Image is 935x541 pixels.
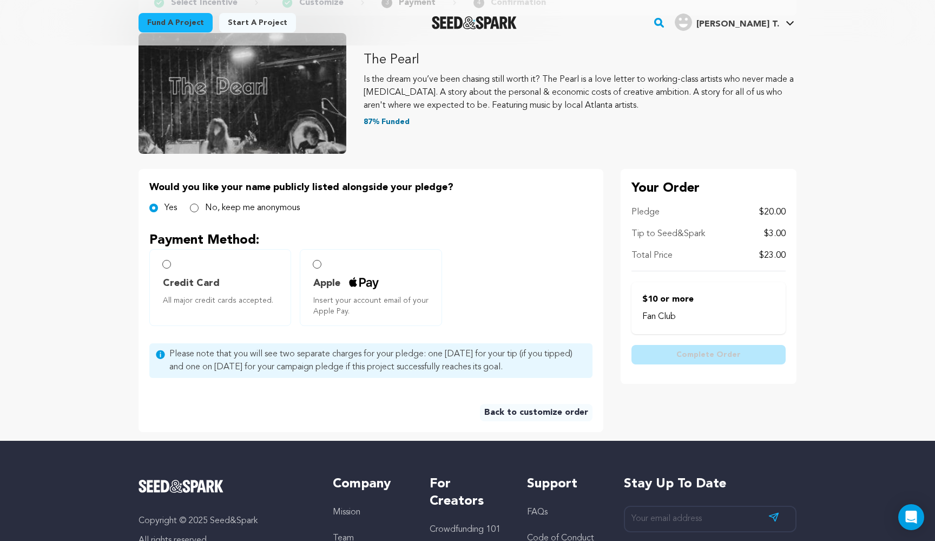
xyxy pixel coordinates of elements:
p: Copyright © 2025 Seed&Spark [139,514,311,527]
p: $23.00 [759,249,786,262]
a: Seed&Spark Homepage [139,480,311,493]
input: Your email address [624,506,796,532]
p: Is the dream you’ve been chasing still worth it? The Pearl is a love letter to working-class arti... [364,73,796,112]
p: $20.00 [759,206,786,219]
p: Tip to Seed&Spark [631,227,705,240]
p: $10 or more [642,293,775,306]
span: Credit Card [163,276,220,291]
span: Please note that you will see two separate charges for your pledge: one [DATE] for your tip (if y... [169,348,586,374]
a: Seed&Spark Homepage [432,16,517,29]
a: Mission [333,508,360,517]
a: Start a project [219,13,296,32]
h5: Stay up to date [624,475,796,493]
button: Complete Order [631,345,786,364]
p: Fan Club [642,310,775,323]
label: Yes [164,201,177,214]
span: Complete Order [676,349,741,360]
p: Would you like your name publicly listed alongside your pledge? [149,180,592,195]
p: Pledge [631,206,660,219]
img: Seed&Spark Logo Dark Mode [432,16,517,29]
h5: Support [527,475,602,493]
a: Back to customize order [480,404,592,421]
a: FAQs [527,508,548,517]
div: Open Intercom Messenger [898,504,924,530]
h5: Company [333,475,408,493]
img: user.png [675,14,692,31]
span: Dawkins T.'s Profile [673,11,796,34]
div: Dawkins T.'s Profile [675,14,779,31]
a: Fund a project [139,13,213,32]
a: Dawkins T.'s Profile [673,11,796,31]
p: 87% Funded [364,116,796,127]
span: Insert your account email of your Apple Pay. [313,295,432,317]
img: The Pearl image [139,33,346,154]
h5: For Creators [430,475,505,510]
p: The Pearl [364,51,796,69]
p: $3.00 [764,227,786,240]
label: No, keep me anonymous [205,201,300,214]
p: Payment Method: [149,232,592,249]
p: Your Order [631,180,786,197]
p: Total Price [631,249,673,262]
img: Seed&Spark Logo [139,480,223,493]
a: Crowdfunding 101 [430,525,501,534]
span: Apple [313,276,340,291]
span: All major credit cards accepted. [163,295,282,306]
span: [PERSON_NAME] T. [696,20,779,29]
img: credit card icons [349,277,379,289]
